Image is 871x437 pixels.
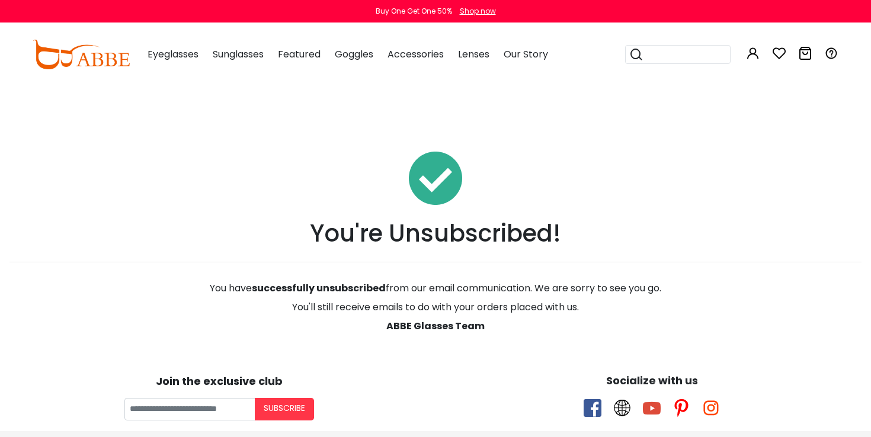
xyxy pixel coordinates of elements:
[213,47,264,61] span: Sunglasses
[441,372,862,388] div: Socialize with us
[255,398,314,420] button: Subscribe
[278,47,321,61] span: Featured
[376,6,452,17] div: Buy One Get One 50%
[584,399,601,417] span: facebook
[388,47,444,61] span: Accessories
[643,399,661,417] span: youtube
[702,399,720,417] span: instagram
[504,47,548,61] span: Our Story
[9,219,862,248] h1: You're Unsubscribed!
[124,398,255,420] input: Your email
[613,399,631,417] span: twitter
[9,295,862,319] div: You'll still receive emails to do with your orders placed with us.
[148,47,198,61] span: Eyeglasses
[252,281,386,295] span: successfully unsubscribed
[33,40,130,69] img: abbeglasses.com
[335,47,373,61] span: Goggles
[458,47,489,61] span: Lenses
[386,319,485,333] span: ABBE Glasses Team
[9,371,430,389] div: Join the exclusive club
[454,6,496,16] a: Shop now
[460,6,496,17] div: Shop now
[673,399,690,417] span: pinterest
[409,142,462,205] img: Unsubscribed
[9,272,862,295] div: You have from our email communication. We are sorry to see you go.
